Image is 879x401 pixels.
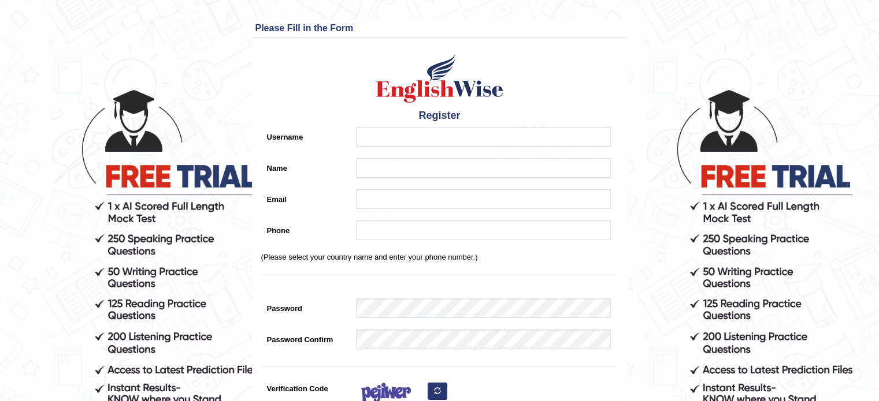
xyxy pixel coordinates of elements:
h4: Register [261,110,618,122]
label: Password [261,298,351,314]
label: Verification Code [261,378,351,394]
label: Name [261,158,351,174]
label: Username [261,127,351,143]
img: Logo of English Wise create a new account for intelligent practice with AI [374,53,506,104]
p: (Please select your country name and enter your phone number.) [261,252,618,263]
h3: Please Fill in the Form [255,23,624,33]
label: Email [261,189,351,205]
label: Password Confirm [261,329,351,345]
label: Phone [261,220,351,236]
